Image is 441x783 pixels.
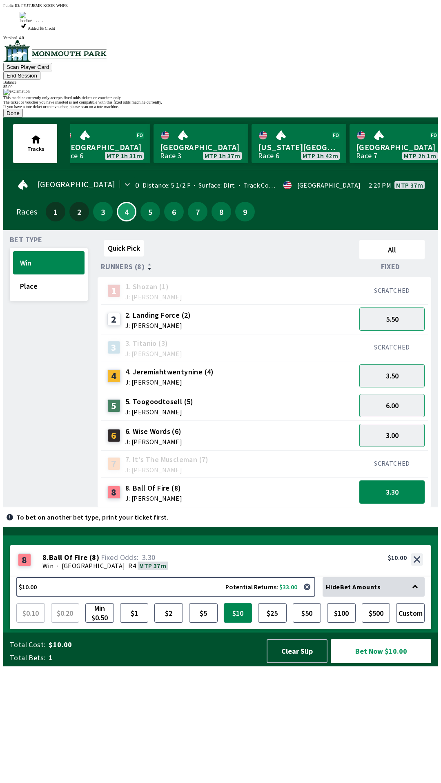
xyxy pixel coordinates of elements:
[20,281,78,291] span: Place
[190,181,235,189] span: Surface: Dirt
[274,646,320,656] span: Clear Slip
[3,84,438,89] div: $ 5.00
[191,605,216,621] span: $5
[359,394,425,417] button: 6.00
[107,284,120,297] div: 1
[331,639,431,663] button: Bet Now $10.00
[125,350,182,357] span: J: [PERSON_NAME]
[49,653,259,663] span: 1
[386,401,399,410] span: 6.00
[16,514,169,520] p: To bet on another bet type, print your ticket first.
[329,605,354,621] span: $100
[42,562,53,570] span: Win
[125,454,209,465] span: 7. It's The Muscleman (7)
[359,459,425,467] div: SCRATCHED
[3,40,107,62] img: venue logo
[125,495,182,502] span: J: [PERSON_NAME]
[42,553,49,562] span: 8 .
[107,341,120,354] div: 3
[62,562,125,570] span: [GEOGRAPHIC_DATA]
[125,396,194,407] span: 5. Toogoodtosell (5)
[107,369,120,383] div: 4
[20,258,78,268] span: Win
[362,603,390,623] button: $500
[142,553,156,562] span: 3.30
[62,153,83,159] div: Race 6
[258,603,287,623] button: $25
[93,202,113,221] button: 3
[356,142,438,153] span: [GEOGRAPHIC_DATA]
[107,429,120,442] div: 6
[166,209,182,215] span: 6
[267,639,327,663] button: Clear Slip
[122,605,147,621] span: $1
[164,202,184,221] button: 6
[28,26,55,31] span: Added $5 Credit
[18,553,31,566] div: 8
[396,603,425,623] button: Custom
[71,209,87,215] span: 2
[125,483,182,493] span: 8. Ball Of Fire (8)
[135,182,139,188] div: 0
[21,3,68,8] span: PYJT-JEMR-KOOR-WHFE
[359,240,425,259] button: All
[364,605,388,621] span: $500
[3,80,438,84] div: Balance
[3,89,30,95] img: exclamation
[386,371,399,380] span: 3.50
[13,251,85,274] button: Win
[87,605,112,621] span: Min $0.50
[386,431,399,440] span: 3.00
[258,142,340,153] span: [US_STATE][GEOGRAPHIC_DATA]
[125,426,182,437] span: 6. Wise Words (6)
[252,124,346,163] a: [US_STATE][GEOGRAPHIC_DATA]Race 6MTP 1h 42m
[404,153,436,159] span: MTP 2h 1m
[57,562,58,570] span: ·
[89,553,99,562] span: ( 8 )
[359,480,425,504] button: 3.30
[37,181,116,188] span: [GEOGRAPHIC_DATA]
[156,605,181,621] span: $2
[359,364,425,387] button: 3.50
[143,181,190,189] span: Distance: 5 1/2 F
[3,104,438,109] div: If you have a tote ticket or tote voucher, please scan on a tote machine.
[154,603,183,623] button: $2
[398,605,423,621] span: Custom
[143,209,158,215] span: 5
[189,603,218,623] button: $5
[10,653,45,663] span: Total Bets:
[62,142,144,153] span: [GEOGRAPHIC_DATA]
[190,209,205,215] span: 7
[303,153,338,159] span: MTP 1h 42m
[140,202,160,221] button: 5
[338,646,424,656] span: Bet Now $10.00
[3,100,438,104] div: The ticket or voucher you have inserted is not compatible with this fixed odds machine currently.
[125,338,182,349] span: 3. Titanio (3)
[125,467,209,473] span: J: [PERSON_NAME]
[125,294,182,300] span: J: [PERSON_NAME]
[108,243,140,253] span: Quick Pick
[49,640,259,650] span: $10.00
[125,367,214,377] span: 4. Jeremiahtwentynine (4)
[3,63,52,71] button: Scan Player Card
[125,438,182,445] span: J: [PERSON_NAME]
[388,553,407,562] div: $10.00
[381,263,400,270] span: Fixed
[125,281,182,292] span: 1. Shozan (1)
[120,210,134,214] span: 4
[326,583,381,591] span: Hide Bet Amounts
[359,343,425,351] div: SCRATCHED
[363,245,421,254] span: All
[20,20,45,24] span: Checking Cash
[297,182,361,188] div: [GEOGRAPHIC_DATA]
[369,182,391,188] span: 2:20 PM
[160,153,181,159] div: Race 3
[104,240,144,257] button: Quick Pick
[260,605,285,621] span: $25
[107,313,120,326] div: 2
[386,314,399,324] span: 5.50
[117,202,136,221] button: 4
[20,12,32,23] img: loading
[3,95,438,100] div: This machine currently only accepts fixed odds tickets or vouchers only
[293,603,321,623] button: $50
